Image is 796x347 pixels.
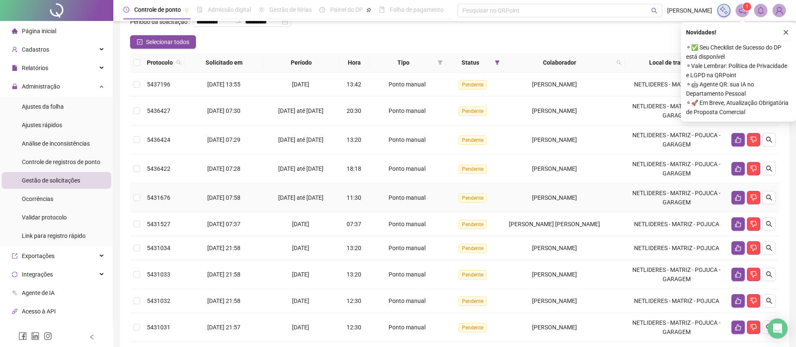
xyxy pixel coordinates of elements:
[766,165,773,172] span: search
[389,81,425,88] span: Ponto manual
[495,60,500,65] span: filter
[130,15,193,29] label: Período da solicitação
[686,80,791,98] span: ⚬ 🤖 Agente QR: sua IA no Departamento Pessoal
[22,122,62,128] span: Ajustes rápidos
[757,7,765,14] span: bell
[459,136,487,145] span: Pendente
[438,60,443,65] span: filter
[459,107,487,116] span: Pendente
[651,8,658,14] span: search
[207,221,240,227] span: [DATE] 07:37
[130,35,196,49] button: Selecionar todos
[22,253,55,259] span: Exportações
[766,221,773,227] span: search
[766,271,773,278] span: search
[292,81,309,88] span: [DATE]
[22,308,56,315] span: Acesso à API
[389,221,425,227] span: Ponto manual
[750,297,757,304] span: dislike
[750,245,757,251] span: dislike
[389,165,425,172] span: Ponto manual
[22,83,60,90] span: Administração
[12,83,18,89] span: lock
[389,194,425,201] span: Ponto manual
[22,214,67,221] span: Validar protocolo
[123,7,129,13] span: clock-circle
[207,194,240,201] span: [DATE] 07:58
[686,98,791,117] span: ⚬ 🚀 Em Breve, Atualização Obrigatória de Proposta Comercial
[278,107,324,114] span: [DATE] até [DATE]
[373,58,434,67] span: Tipo
[449,58,491,67] span: Status
[746,4,749,10] span: 1
[22,196,53,202] span: Ocorrências
[750,194,757,201] span: dislike
[735,324,741,331] span: like
[176,60,181,65] span: search
[208,6,251,13] span: Admissão digital
[207,136,240,143] span: [DATE] 07:29
[22,159,100,165] span: Controle de registros de ponto
[235,18,242,25] span: swap-right
[347,81,361,88] span: 13:42
[436,56,444,69] span: filter
[347,271,361,278] span: 13:20
[616,60,621,65] span: search
[207,245,240,251] span: [DATE] 21:58
[625,313,728,342] td: NETLIDERES - MATRIZ - POJUCA - GARAGEM
[185,53,263,73] th: Solicitado em
[207,107,240,114] span: [DATE] 07:30
[146,37,189,47] span: Selecionar todos
[22,140,90,147] span: Análise de inconsistências
[735,245,741,251] span: like
[686,43,791,61] span: ⚬ ✅ Seu Checklist de Sucesso do DP está disponível
[625,154,728,183] td: NETLIDERES - MATRIZ - POJUCA - GARAGEM
[459,220,487,229] span: Pendente
[750,271,757,278] span: dislike
[44,332,52,340] span: instagram
[750,136,757,143] span: dislike
[750,165,757,172] span: dislike
[197,7,203,13] span: file-done
[766,297,773,304] span: search
[750,324,757,331] span: dislike
[766,194,773,201] span: search
[184,8,189,13] span: pushpin
[12,271,18,277] span: sync
[278,136,324,143] span: [DATE] até [DATE]
[783,29,789,35] span: close
[532,297,577,304] span: [PERSON_NAME]
[628,58,716,67] span: Local de trabalho
[625,212,728,236] td: NETLIDERES - MATRIZ - POJUCA
[147,324,170,331] span: 5431031
[347,165,361,172] span: 18:18
[625,260,728,289] td: NETLIDERES - MATRIZ - POJUCA - GARAGEM
[532,81,577,88] span: [PERSON_NAME]
[22,290,55,296] span: Agente de IA
[12,47,18,52] span: user-add
[389,245,425,251] span: Ponto manual
[459,193,487,203] span: Pendente
[389,271,425,278] span: Ponto manual
[263,53,340,73] th: Período
[389,324,425,331] span: Ponto manual
[532,324,577,331] span: [PERSON_NAME]
[330,6,363,13] span: Painel do DP
[147,271,170,278] span: 5431033
[719,6,728,15] img: sparkle-icon.fc2bf0ac1784a2077858766a79e2daf3.svg
[767,318,788,339] div: Open Intercom Messenger
[766,324,773,331] span: search
[532,194,577,201] span: [PERSON_NAME]
[625,236,728,260] td: NETLIDERES - MATRIZ - POJUCA
[340,53,369,73] th: Hora
[459,323,487,332] span: Pendente
[278,165,324,172] span: [DATE] até [DATE]
[347,107,361,114] span: 20:30
[390,6,444,13] span: Folha de pagamento
[207,81,240,88] span: [DATE] 13:55
[735,271,741,278] span: like
[22,271,53,278] span: Integrações
[278,194,324,201] span: [DATE] até [DATE]
[137,39,143,45] span: check-square
[347,324,361,331] span: 12:30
